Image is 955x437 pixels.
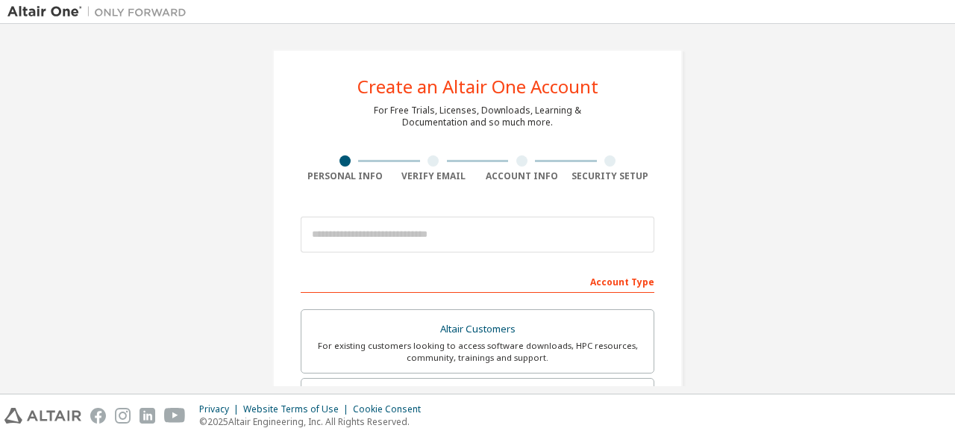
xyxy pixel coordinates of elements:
div: Personal Info [301,170,389,182]
img: altair_logo.svg [4,408,81,424]
div: Verify Email [389,170,478,182]
img: instagram.svg [115,408,131,424]
div: Security Setup [566,170,655,182]
div: Create an Altair One Account [357,78,598,96]
div: Privacy [199,403,243,415]
img: youtube.svg [164,408,186,424]
p: © 2025 Altair Engineering, Inc. All Rights Reserved. [199,415,430,428]
div: For Free Trials, Licenses, Downloads, Learning & Documentation and so much more. [374,105,581,128]
img: linkedin.svg [140,408,155,424]
div: For existing customers looking to access software downloads, HPC resources, community, trainings ... [310,340,645,364]
div: Account Type [301,269,654,293]
img: facebook.svg [90,408,106,424]
img: Altair One [7,4,194,19]
div: Website Terms of Use [243,403,353,415]
div: Altair Customers [310,319,645,340]
div: Account Info [477,170,566,182]
div: Cookie Consent [353,403,430,415]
